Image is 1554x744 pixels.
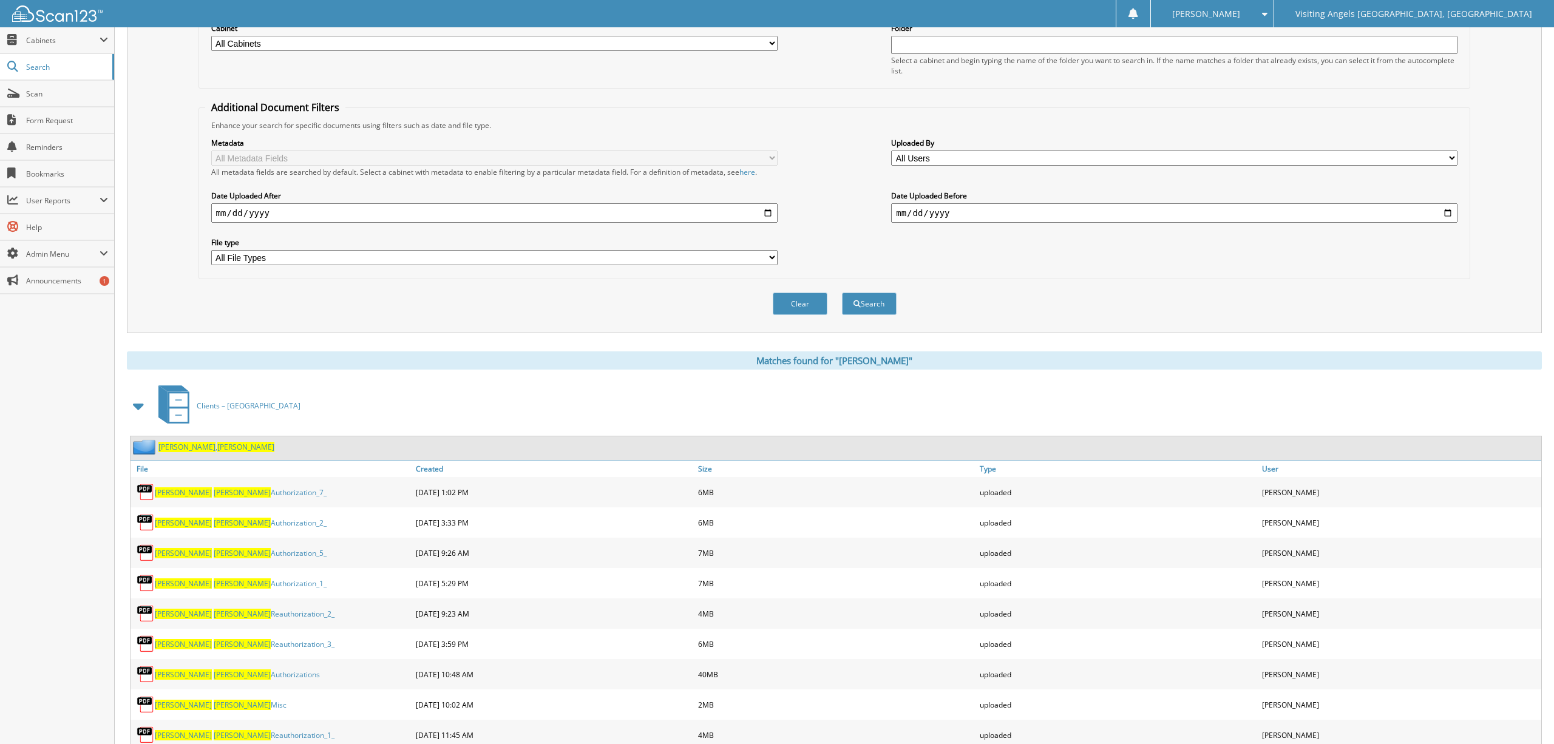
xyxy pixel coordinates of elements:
[26,222,108,232] span: Help
[1259,601,1541,626] div: [PERSON_NAME]
[131,461,413,477] a: File
[695,480,977,504] div: 6MB
[695,662,977,686] div: 40MB
[26,142,108,152] span: Reminders
[211,138,778,148] label: Metadata
[155,700,212,710] span: [PERSON_NAME]
[695,541,977,565] div: 7MB
[155,487,212,498] span: [PERSON_NAME]
[155,578,327,589] a: [PERSON_NAME] [PERSON_NAME]Authorization_1_
[891,138,1457,148] label: Uploaded By
[1259,510,1541,535] div: [PERSON_NAME]
[891,191,1457,201] label: Date Uploaded Before
[695,461,977,477] a: Size
[413,541,695,565] div: [DATE] 9:26 AM
[773,293,827,315] button: Clear
[155,548,212,558] span: [PERSON_NAME]
[155,730,334,740] a: [PERSON_NAME] [PERSON_NAME]Reauthorization_1_
[413,601,695,626] div: [DATE] 9:23 AM
[413,632,695,656] div: [DATE] 3:59 PM
[137,604,155,623] img: PDF.png
[413,662,695,686] div: [DATE] 10:48 AM
[695,632,977,656] div: 6MB
[214,609,271,619] span: [PERSON_NAME]
[137,665,155,683] img: PDF.png
[214,548,271,558] span: [PERSON_NAME]
[214,487,271,498] span: [PERSON_NAME]
[977,662,1259,686] div: uploaded
[155,578,212,589] span: [PERSON_NAME]
[211,237,778,248] label: File type
[211,23,778,33] label: Cabinet
[26,276,108,286] span: Announcements
[211,203,778,223] input: start
[977,692,1259,717] div: uploaded
[413,461,695,477] a: Created
[891,23,1457,33] label: Folder
[137,695,155,714] img: PDF.png
[137,726,155,744] img: PDF.png
[413,692,695,717] div: [DATE] 10:02 AM
[214,700,271,710] span: [PERSON_NAME]
[695,571,977,595] div: 7MB
[413,510,695,535] div: [DATE] 3:33 PM
[155,548,327,558] a: [PERSON_NAME] [PERSON_NAME]Authorization_5_
[977,510,1259,535] div: uploaded
[977,541,1259,565] div: uploaded
[26,62,106,72] span: Search
[1172,10,1240,18] span: [PERSON_NAME]
[1259,541,1541,565] div: [PERSON_NAME]
[137,513,155,532] img: PDF.png
[1259,632,1541,656] div: [PERSON_NAME]
[211,167,778,177] div: All metadata fields are searched by default. Select a cabinet with metadata to enable filtering b...
[1259,692,1541,717] div: [PERSON_NAME]
[155,669,320,680] a: [PERSON_NAME] [PERSON_NAME]Authorizations
[977,571,1259,595] div: uploaded
[977,632,1259,656] div: uploaded
[1259,571,1541,595] div: [PERSON_NAME]
[155,700,287,710] a: [PERSON_NAME] [PERSON_NAME]Misc
[26,35,100,46] span: Cabinets
[155,609,334,619] a: [PERSON_NAME] [PERSON_NAME]Reauthorization_2_
[413,571,695,595] div: [DATE] 5:29 PM
[217,442,274,452] span: [PERSON_NAME]
[133,439,158,455] img: folder2.png
[891,203,1457,223] input: end
[214,730,271,740] span: [PERSON_NAME]
[155,518,327,528] a: [PERSON_NAME] [PERSON_NAME]Authorization_2_
[197,401,300,411] span: Clients – [GEOGRAPHIC_DATA]
[842,293,897,315] button: Search
[158,442,274,452] a: [PERSON_NAME],[PERSON_NAME]
[977,461,1259,477] a: Type
[137,544,155,562] img: PDF.png
[155,730,212,740] span: [PERSON_NAME]
[695,510,977,535] div: 6MB
[100,276,109,286] div: 1
[26,195,100,206] span: User Reports
[155,609,212,619] span: [PERSON_NAME]
[413,480,695,504] div: [DATE] 1:02 PM
[891,55,1457,76] div: Select a cabinet and begin typing the name of the folder you want to search in. If the name match...
[155,487,327,498] a: [PERSON_NAME] [PERSON_NAME]Authorization_7_
[127,351,1542,370] div: Matches found for "[PERSON_NAME]"
[155,669,212,680] span: [PERSON_NAME]
[214,518,271,528] span: [PERSON_NAME]
[158,442,215,452] span: [PERSON_NAME]
[137,574,155,592] img: PDF.png
[155,639,212,649] span: [PERSON_NAME]
[211,191,778,201] label: Date Uploaded After
[739,167,755,177] a: here
[695,692,977,717] div: 2MB
[137,635,155,653] img: PDF.png
[137,483,155,501] img: PDF.png
[155,639,334,649] a: [PERSON_NAME] [PERSON_NAME]Reauthorization_3_
[151,382,300,430] a: Clients – [GEOGRAPHIC_DATA]
[26,249,100,259] span: Admin Menu
[1259,662,1541,686] div: [PERSON_NAME]
[1295,10,1532,18] span: Visiting Angels [GEOGRAPHIC_DATA], [GEOGRAPHIC_DATA]
[1259,461,1541,477] a: User
[695,601,977,626] div: 4MB
[155,518,212,528] span: [PERSON_NAME]
[26,89,108,99] span: Scan
[26,169,108,179] span: Bookmarks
